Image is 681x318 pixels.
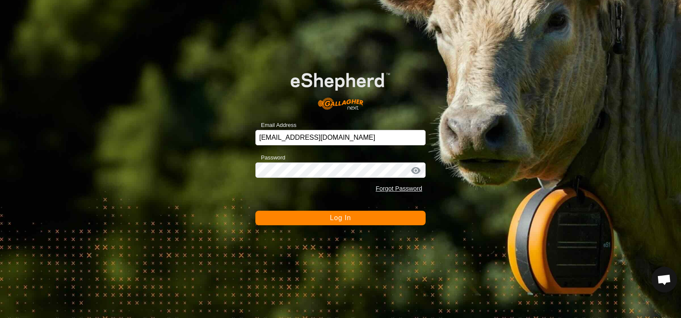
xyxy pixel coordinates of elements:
button: Log In [255,211,426,225]
label: Password [255,153,285,162]
a: Forgot Password [376,185,422,192]
div: Open chat [651,267,677,292]
img: E-shepherd Logo [272,59,409,117]
input: Email Address [255,130,426,145]
span: Log In [330,214,351,221]
label: Email Address [255,121,296,130]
